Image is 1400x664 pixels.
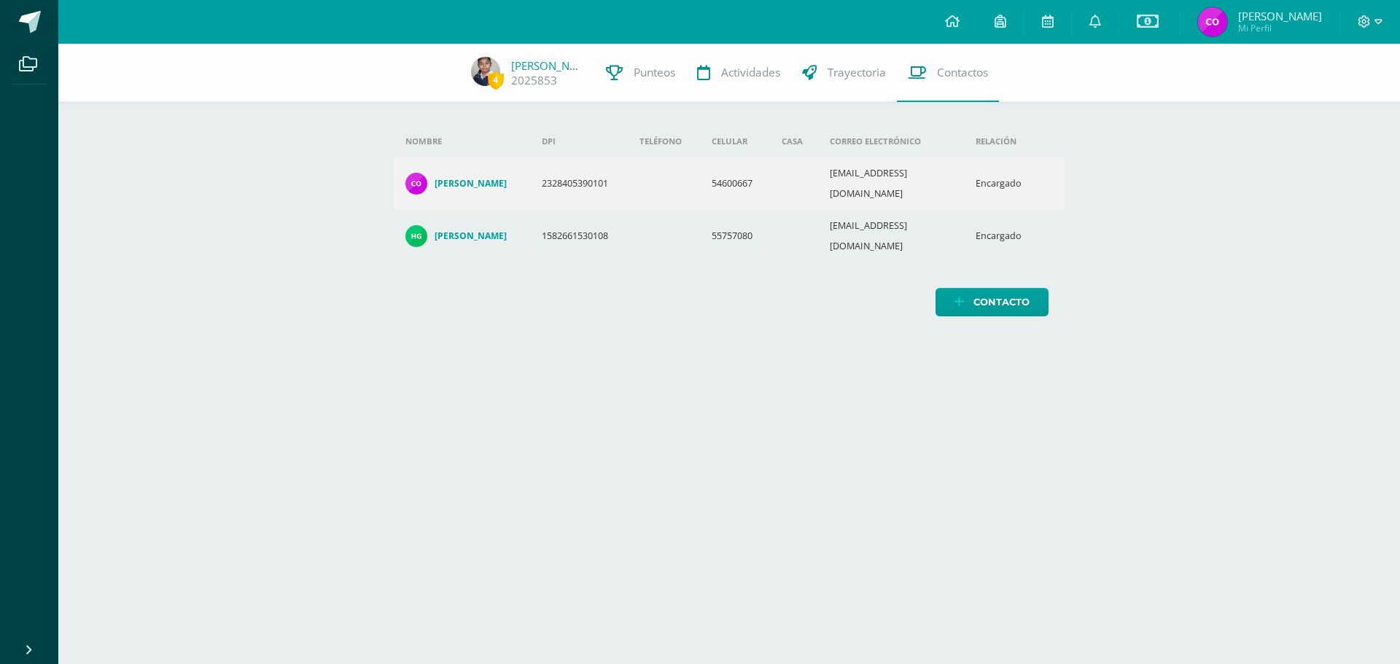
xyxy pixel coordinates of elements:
th: Relación [964,125,1040,157]
td: Encargado [964,210,1040,262]
td: 1582661530108 [530,210,629,262]
th: Nombre [394,125,530,157]
a: [PERSON_NAME] [405,173,518,195]
a: Contacto [936,288,1049,316]
a: Trayectoria [791,44,897,102]
span: 4 [488,71,504,89]
span: Trayectoria [828,65,886,80]
td: [EMAIL_ADDRESS][DOMAIN_NAME] [818,157,963,210]
td: 55757080 [700,210,770,262]
th: Teléfono [628,125,699,157]
img: ffd9824617f9a99d44d1a07c0b6acbee.png [405,173,427,195]
td: 2328405390101 [530,157,629,210]
img: 509823b7bf9fb7ee31020a791d3839c5.png [405,225,427,247]
td: [EMAIL_ADDRESS][DOMAIN_NAME] [818,210,963,262]
a: Punteos [595,44,686,102]
th: Celular [700,125,770,157]
span: Actividades [721,65,780,80]
h4: [PERSON_NAME] [435,178,507,190]
a: [PERSON_NAME] [405,225,518,247]
a: Contactos [897,44,999,102]
td: Encargado [964,157,1040,210]
a: Actividades [686,44,791,102]
span: Mi Perfil [1238,22,1322,34]
h4: [PERSON_NAME] [435,230,507,242]
span: Punteos [634,65,675,80]
a: [PERSON_NAME] [511,58,584,73]
td: 54600667 [700,157,770,210]
th: Casa [770,125,819,157]
img: e74dbee29fbf73d010819368d52ed6a1.png [471,57,500,86]
th: Correo electrónico [818,125,963,157]
th: DPI [530,125,629,157]
span: Contactos [937,65,988,80]
a: 2025853 [511,73,557,88]
img: cda84368f7be8c38a7b73e8aa07672d3.png [1198,7,1227,36]
span: [PERSON_NAME] [1238,9,1322,23]
span: Contacto [973,289,1030,316]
